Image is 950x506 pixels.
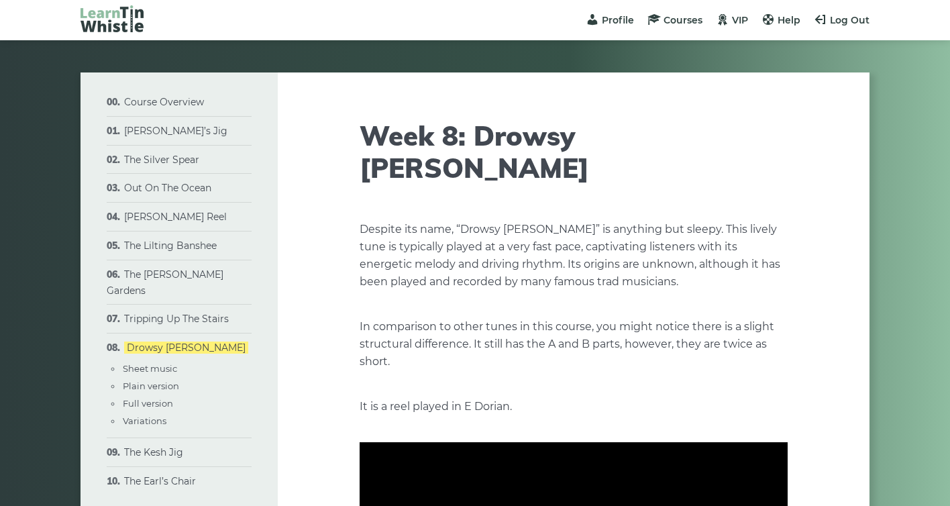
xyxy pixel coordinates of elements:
span: Profile [602,14,634,26]
span: Help [778,14,800,26]
a: Log Out [814,14,869,26]
a: [PERSON_NAME]’s Jig [124,125,227,137]
span: VIP [732,14,748,26]
a: VIP [716,14,748,26]
a: [PERSON_NAME] Reel [124,211,227,223]
a: The Silver Spear [124,154,199,166]
a: Plain version [123,381,179,391]
img: LearnTinWhistle.com [81,5,144,32]
span: Courses [664,14,702,26]
a: Variations [123,415,166,426]
a: Out On The Ocean [124,182,211,194]
a: Full version [123,398,173,409]
span: Log Out [830,14,869,26]
a: Sheet music [123,363,177,374]
a: The [PERSON_NAME] Gardens [107,268,223,297]
p: It is a reel played in E Dorian. [360,398,788,415]
a: Courses [647,14,702,26]
a: The Earl’s Chair [124,475,196,487]
h1: Week 8: Drowsy [PERSON_NAME] [360,119,788,184]
a: Course Overview [124,96,204,108]
p: Despite its name, “Drowsy [PERSON_NAME]” is anything but sleepy. This lively tune is typically pl... [360,221,788,291]
a: The Kesh Jig [124,446,183,458]
a: Help [761,14,800,26]
a: Profile [586,14,634,26]
a: Tripping Up The Stairs [124,313,229,325]
p: In comparison to other tunes in this course, you might notice there is a slight structural differ... [360,318,788,370]
a: The Lilting Banshee [124,240,217,252]
a: Drowsy [PERSON_NAME] [124,342,248,354]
